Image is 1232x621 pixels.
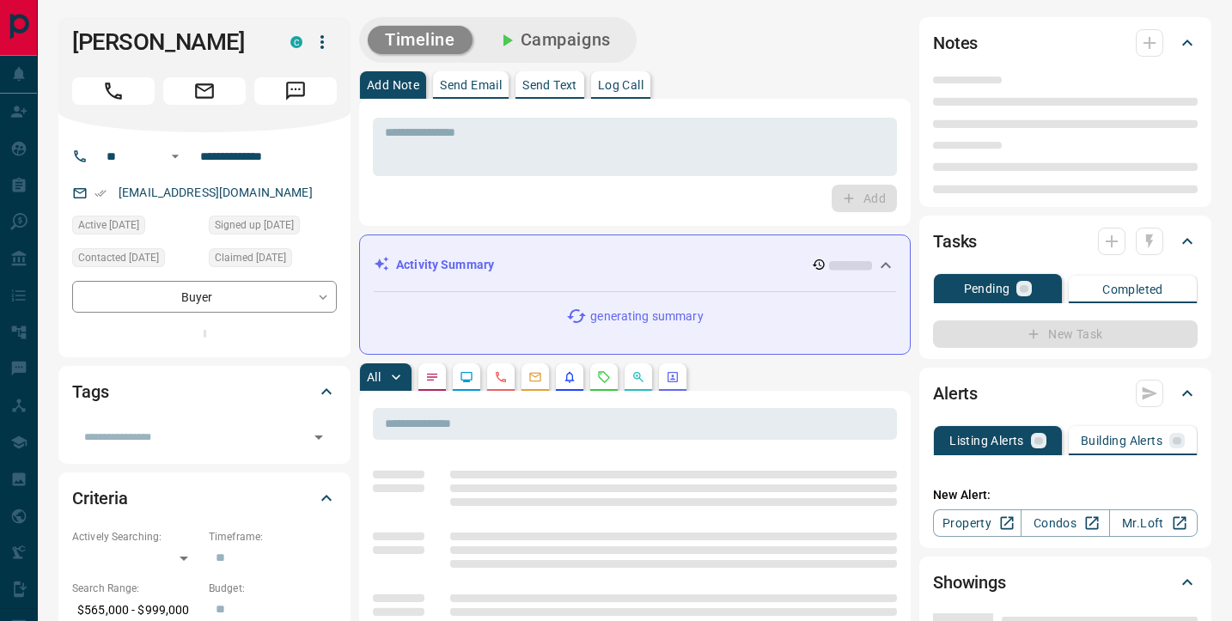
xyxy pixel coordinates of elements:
div: Activity Summary [374,249,896,281]
div: Showings [933,562,1198,603]
p: Log Call [598,79,643,91]
div: Tasks [933,221,1198,262]
p: Timeframe: [209,529,337,545]
svg: Lead Browsing Activity [460,370,473,384]
button: Campaigns [479,26,628,54]
svg: Calls [494,370,508,384]
button: Timeline [368,26,473,54]
span: Call [72,77,155,105]
div: Mon Aug 11 2025 [72,216,200,240]
div: Criteria [72,478,337,519]
p: Pending [964,283,1010,295]
button: Open [165,146,186,167]
h2: Alerts [933,380,978,407]
p: Search Range: [72,581,200,596]
div: Mon Aug 11 2025 [72,248,200,272]
a: Mr.Loft [1109,509,1198,537]
a: [EMAIL_ADDRESS][DOMAIN_NAME] [119,186,313,199]
p: Listing Alerts [949,435,1024,447]
svg: Agent Actions [666,370,680,384]
p: Actively Searching: [72,529,200,545]
p: Completed [1102,283,1163,295]
div: condos.ca [290,36,302,48]
svg: Notes [425,370,439,384]
svg: Listing Alerts [563,370,576,384]
p: Add Note [367,79,419,91]
div: Mon Aug 11 2025 [209,248,337,272]
span: Message [254,77,337,105]
h2: Criteria [72,484,128,512]
div: Alerts [933,373,1198,414]
p: Send Text [522,79,577,91]
h2: Tags [72,378,108,405]
svg: Requests [597,370,611,384]
span: Contacted [DATE] [78,249,159,266]
div: Mon Aug 11 2025 [209,216,337,240]
p: generating summary [590,307,703,326]
span: Active [DATE] [78,216,139,234]
p: All [367,371,381,383]
span: Signed up [DATE] [215,216,294,234]
svg: Email Verified [95,187,107,199]
svg: Opportunities [631,370,645,384]
div: Tags [72,371,337,412]
h2: Notes [933,29,978,57]
h2: Showings [933,569,1006,596]
div: Notes [933,22,1198,64]
p: Activity Summary [396,256,494,274]
p: Send Email [440,79,502,91]
h1: [PERSON_NAME] [72,28,265,56]
button: Open [307,425,331,449]
svg: Emails [528,370,542,384]
p: New Alert: [933,486,1198,504]
p: Building Alerts [1081,435,1162,447]
p: Budget: [209,581,337,596]
div: Buyer [72,281,337,313]
span: Email [163,77,246,105]
a: Property [933,509,1022,537]
a: Condos [1021,509,1109,537]
span: Claimed [DATE] [215,249,286,266]
h2: Tasks [933,228,977,255]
